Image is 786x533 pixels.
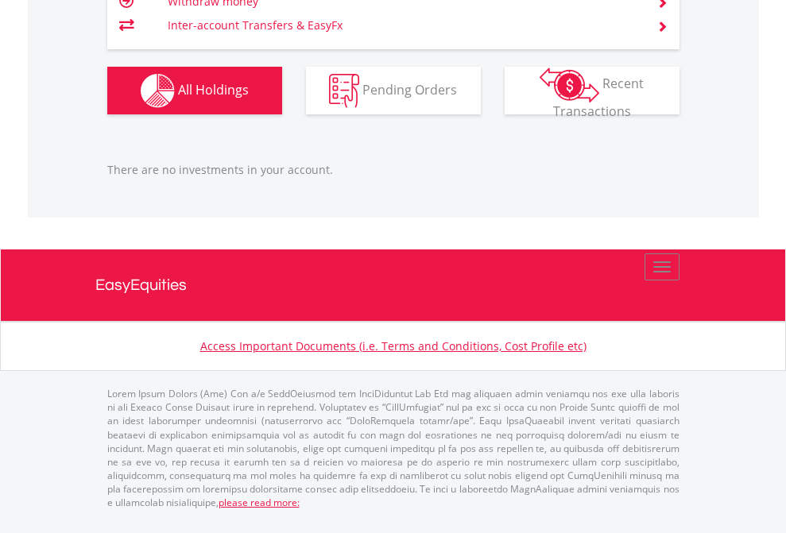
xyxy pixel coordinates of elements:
[107,162,680,178] p: There are no investments in your account.
[362,80,457,98] span: Pending Orders
[505,67,680,114] button: Recent Transactions
[178,80,249,98] span: All Holdings
[306,67,481,114] button: Pending Orders
[329,74,359,108] img: pending_instructions-wht.png
[107,387,680,509] p: Lorem Ipsum Dolors (Ame) Con a/e SeddOeiusmod tem InciDiduntut Lab Etd mag aliquaen admin veniamq...
[168,14,637,37] td: Inter-account Transfers & EasyFx
[200,338,587,353] a: Access Important Documents (i.e. Terms and Conditions, Cost Profile etc)
[141,74,175,108] img: holdings-wht.png
[95,249,691,321] a: EasyEquities
[540,68,599,102] img: transactions-zar-wht.png
[219,496,300,509] a: please read more:
[107,67,282,114] button: All Holdings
